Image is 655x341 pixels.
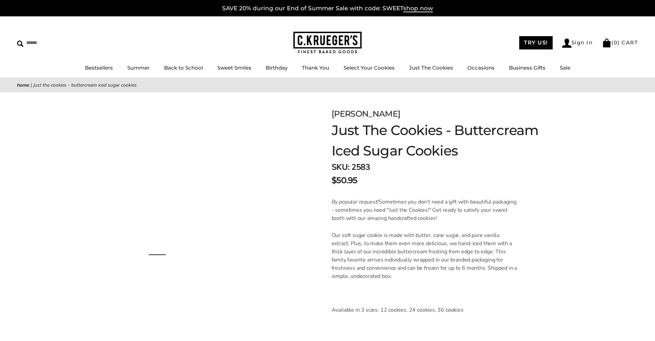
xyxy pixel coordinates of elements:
strong: SKU: [332,162,350,173]
a: Select Your Cookies [344,64,395,71]
a: Sign In [562,39,593,48]
em: By popular request! [332,198,379,206]
input: Search [17,38,98,48]
a: Back to School [164,64,203,71]
p: Available in 3 sizes: 12 cookies, 24 cookies, 36 cookies [332,306,518,314]
img: Bag [602,39,611,47]
span: $50.95 [332,174,358,187]
img: Search [17,41,24,47]
a: Birthday [266,64,288,71]
a: Summer [127,64,150,71]
h1: Just The Cookies - Buttercream Iced Sugar Cookies [332,120,549,161]
a: TRY US! [519,36,553,49]
nav: breadcrumbs [17,81,638,89]
a: Business Gifts [509,64,545,71]
img: Account [562,39,571,48]
a: Occasions [467,64,495,71]
span: shop now [403,5,433,12]
p: Our soft sugar cookie is made with butter, cane sugar, and pure vanilla extract. Plus, to make th... [332,231,518,280]
a: Sweet Smiles [217,64,251,71]
a: (0) CART [602,39,638,46]
img: C.KRUEGER'S [293,32,362,54]
span: 0 [614,39,618,46]
span: 2583 [351,162,370,173]
p: Sometimes you don't need a gift with beautiful packaging - sometimes you need "Just the Cookies!"... [332,198,518,222]
a: Just The Cookies [409,64,453,71]
a: Thank You [302,64,329,71]
span: | [31,82,32,88]
span: Just The Cookies - Buttercream Iced Sugar Cookies [33,82,137,88]
a: Sale [560,64,570,71]
div: [PERSON_NAME] [332,108,549,120]
a: Home [17,82,29,88]
a: Bestsellers [85,64,113,71]
a: SAVE 20% during our End of Summer Sale with code: SWEETshop now [222,5,433,12]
